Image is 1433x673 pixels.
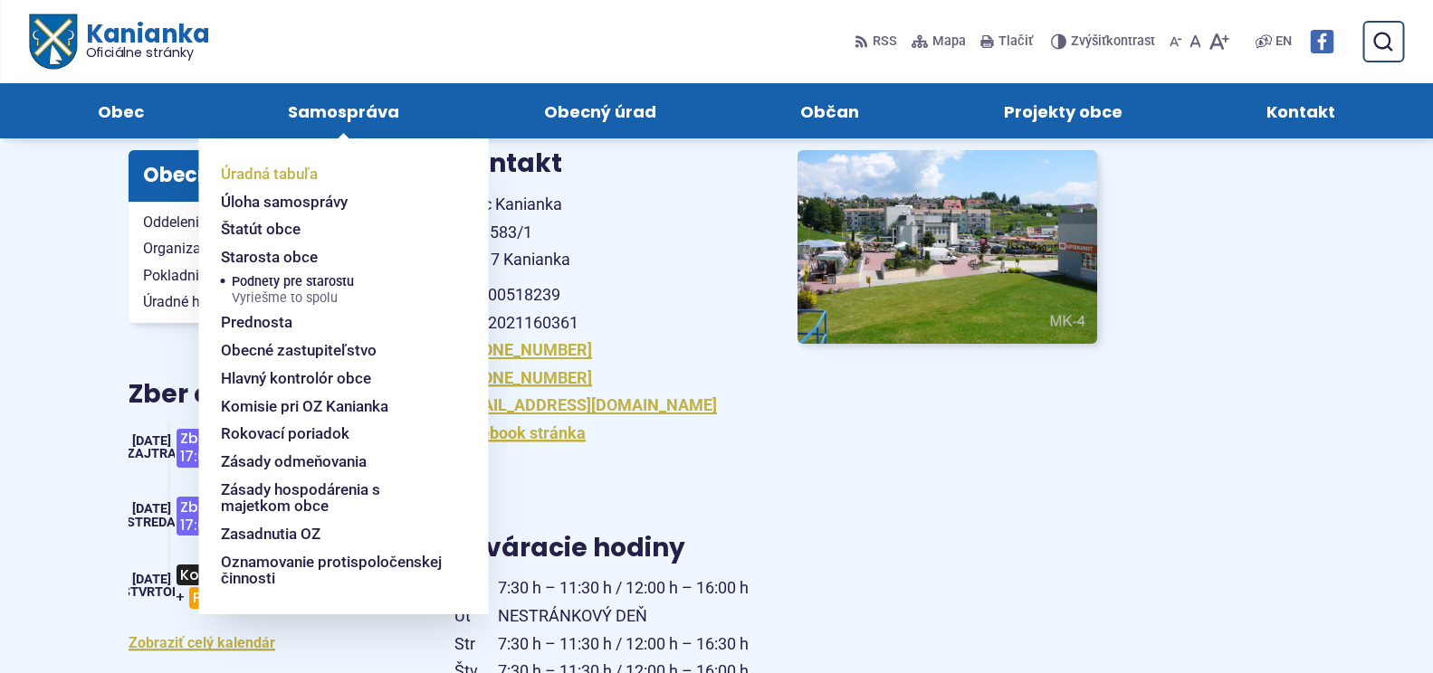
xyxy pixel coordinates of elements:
[747,83,914,138] a: Občan
[129,235,396,262] a: Organizačná štruktúra obce
[221,520,320,548] span: Zasadnutia OZ
[855,23,901,61] a: RSS
[177,564,320,585] span: Komunálny odpad
[873,31,897,52] span: RSS
[1310,30,1333,53] img: Prejsť na Facebook stránku
[544,83,656,138] span: Obecný úrad
[143,289,382,316] span: Úradné hodiny
[143,209,382,236] span: Oddelenia obecného úradu
[454,630,498,659] span: Str
[221,188,445,216] a: Úloha samosprávy
[129,634,275,651] a: Zobraziť celý kalendár
[977,23,1037,61] button: Tlačiť
[221,448,367,476] span: Zásady odmeňovania
[1205,23,1233,61] button: Zväčšiť veľkosť písma
[234,83,454,138] a: Samospráva
[29,14,209,70] a: Logo Kanianka, prejsť na domovskú stránku.
[454,602,498,630] span: Ut
[189,587,241,608] span: Plasty
[221,215,445,243] a: Štatút obce
[221,476,445,520] a: Zásady hospodárenia s majetkom obce
[29,14,76,70] img: Prejsť na domovskú stránku
[221,215,301,243] span: Štatút obce
[221,243,445,271] a: Starosta obce
[950,83,1177,138] a: Projekty obce
[221,420,349,448] span: Rokovací poriadok
[221,336,445,365] a: Obecné zastupiteľstvo
[221,308,445,336] a: Prednosta
[221,336,377,365] span: Obecné zastupiteľstvo
[288,83,399,138] span: Samospráva
[232,271,354,309] span: Podnety pre starostu
[221,420,445,448] a: Rokovací poriadok
[454,368,592,387] a: [PHONE_NUMBER]
[76,22,208,60] span: Kanianka
[932,31,966,52] span: Mapa
[177,429,325,468] span: Zberný dvor (9:00 - 17:00)
[1272,31,1295,52] a: EN
[1051,23,1159,61] button: Zvýšiťkontrast
[129,289,396,316] a: Úradné hodiny
[143,235,382,262] span: Organizačná štruktúra obce
[221,520,445,548] a: Zasadnutia OZ
[221,393,445,421] a: Komisie pri OZ Kanianka
[232,291,354,306] span: Vyriešme to spolu
[1266,83,1335,138] span: Kontakt
[221,160,445,188] a: Úradná tabuľa
[454,281,754,336] p: IČO: 00518239 DIČ: 2021160361
[221,548,445,592] a: Oznamovanie protispoločenskej činnosti
[98,83,144,138] span: Obec
[908,23,970,61] a: Mapa
[221,188,348,216] span: Úloha samosprávy
[1275,31,1292,52] span: EN
[1166,23,1186,61] button: Zmenšiť veľkosť písma
[454,423,586,442] a: Facebook stránka
[221,308,292,336] span: Prednosta
[129,262,396,289] a: Pokladničné hodiny
[221,365,371,393] span: Hlavný kontrolór obce
[129,422,396,475] a: Zberný dvor (9:00 - 17:00) Kanianka [DATE] Zajtra
[1213,83,1390,138] a: Kontakt
[221,365,445,393] a: Hlavný kontrolór obce
[221,448,445,476] a: Zásady odmeňovania
[175,557,327,615] h3: +
[129,209,396,236] a: Oddelenia obecného úradu
[454,194,570,269] span: Obec Kanianka SNP 583/1 97217 Kanianka
[232,271,445,309] a: Podnety pre starostuVyriešme to spolu
[454,395,717,414] a: [EMAIL_ADDRESS][DOMAIN_NAME]
[132,572,171,587] span: [DATE]
[998,34,1033,50] span: Tlačiť
[221,393,388,421] span: Komisie pri OZ Kanianka
[129,489,396,543] a: Zberný dvor (9:00 - 17:00) Kanianka [DATE] streda
[454,150,754,178] h3: Kontakt
[1004,83,1123,138] span: Projekty obce
[122,584,180,600] span: štvrtok
[127,515,176,530] span: streda
[1071,33,1106,49] span: Zvýšiť
[132,433,171,449] span: [DATE]
[129,150,396,201] h3: Obecný úrad
[221,160,318,188] span: Úradná tabuľa
[221,243,318,271] span: Starosta obce
[43,83,198,138] a: Obec
[490,83,711,138] a: Obecný úrad
[85,46,209,59] span: Oficiálne stránky
[1186,23,1205,61] button: Nastaviť pôvodnú veľkosť písma
[800,83,859,138] span: Občan
[1071,34,1155,50] span: kontrast
[454,535,1097,563] h3: Otváracie hodiny
[143,262,382,289] span: Pokladničné hodiny
[127,446,177,461] span: Zajtra
[132,501,171,517] span: [DATE]
[177,497,325,536] span: Zberný dvor (9:00 - 17:00)
[129,381,396,409] h3: Zber odpadu
[129,557,396,615] a: Komunálny odpad+Plasty Kanianka [DATE] štvrtok
[454,340,592,359] a: [PHONE_NUMBER]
